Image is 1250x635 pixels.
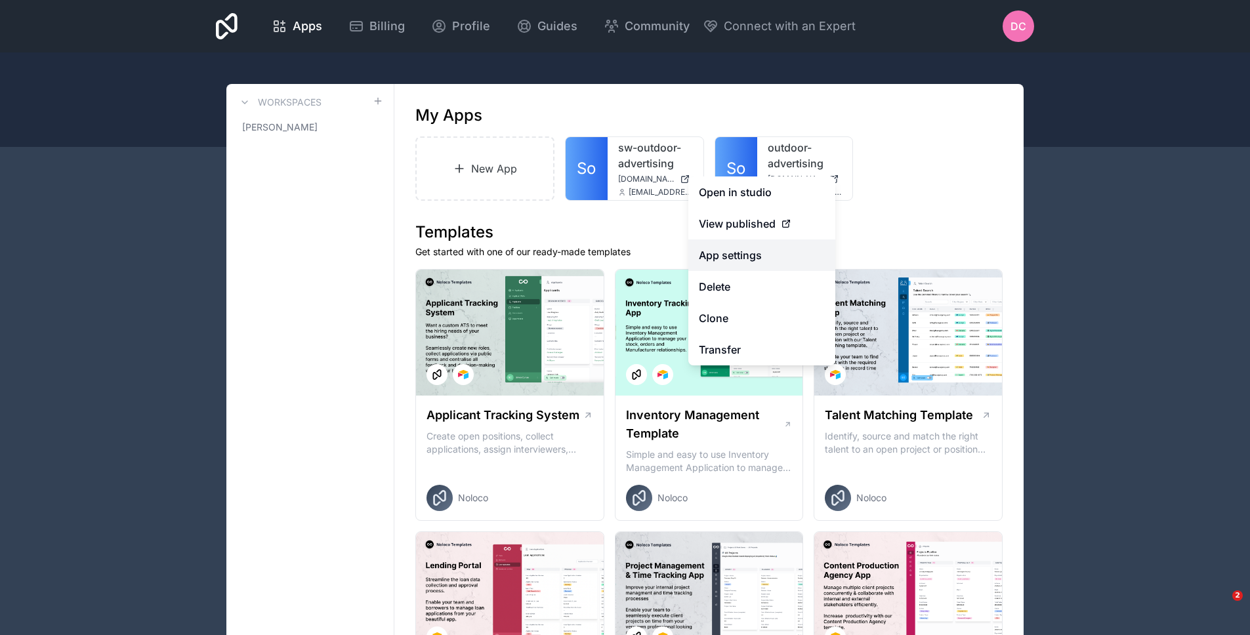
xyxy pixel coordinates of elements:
a: Billing [338,12,415,41]
a: New App [415,136,554,201]
a: Workspaces [237,94,322,110]
span: Connect with an Expert [724,17,856,35]
a: Transfer [688,334,835,365]
a: View published [688,208,835,239]
span: Apps [293,17,322,35]
p: Identify, source and match the right talent to an open project or position with our Talent Matchi... [825,430,991,456]
p: Get started with one of our ready-made templates [415,245,1003,258]
a: So [715,137,757,200]
span: 2 [1232,590,1243,601]
span: Noloco [458,491,488,504]
span: Noloco [856,491,886,504]
span: [PERSON_NAME] [242,121,318,134]
a: Community [593,12,700,41]
iframe: Intercom live chat [1205,590,1237,622]
span: [DOMAIN_NAME] [618,174,675,184]
span: [EMAIL_ADDRESS][DOMAIN_NAME] [629,187,693,197]
a: Guides [506,12,588,41]
button: Connect with an Expert [703,17,856,35]
a: [PERSON_NAME] [237,115,383,139]
span: Community [625,17,690,35]
a: outdoor-advertising [768,140,843,171]
img: Airtable Logo [830,369,841,380]
p: Create open positions, collect applications, assign interviewers, centralise candidate feedback a... [427,430,593,456]
a: App settings [688,239,835,271]
a: sw-outdoor-advertising [618,140,693,171]
a: [DOMAIN_NAME] [768,174,843,184]
a: Apps [261,12,333,41]
a: So [566,137,608,200]
h1: Talent Matching Template [825,406,973,424]
h1: Templates [415,222,1003,243]
img: Airtable Logo [657,369,668,380]
a: [DOMAIN_NAME] [618,174,693,184]
span: Profile [452,17,490,35]
img: Airtable Logo [458,369,469,380]
span: So [726,158,745,179]
a: Open in studio [688,176,835,208]
a: Profile [421,12,501,41]
p: Simple and easy to use Inventory Management Application to manage your stock, orders and Manufact... [626,448,793,474]
span: Billing [369,17,405,35]
span: Guides [537,17,577,35]
h1: My Apps [415,105,482,126]
h1: Applicant Tracking System [427,406,579,424]
button: Delete [688,271,835,302]
h1: Inventory Management Template [626,406,783,443]
a: Clone [688,302,835,334]
span: Noloco [657,491,688,504]
h3: Workspaces [258,96,322,109]
span: DC [1010,18,1026,34]
span: So [577,158,596,179]
span: [DOMAIN_NAME] [768,174,824,184]
span: View published [699,216,776,232]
